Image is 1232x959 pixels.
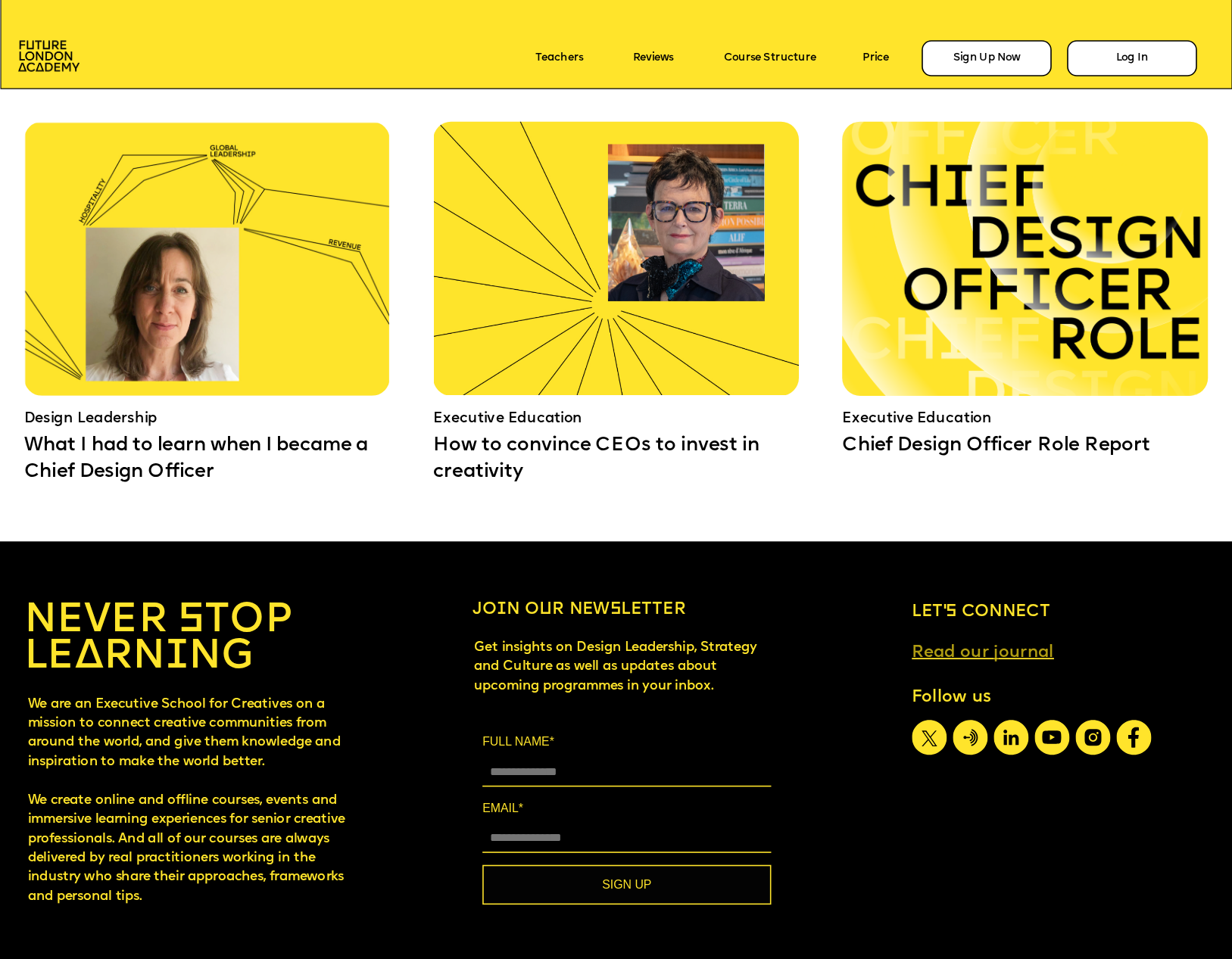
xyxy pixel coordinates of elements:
[24,436,373,483] a: What I had to learn when I became a Chief Design Officer
[433,412,582,426] span: Executive Education
[433,436,764,483] a: How to convince CEOs to invest in creativity
[24,601,304,680] a: NEVER STOP LEARNING
[912,603,1050,621] span: Let’s connect
[482,864,771,904] button: SIGN UP
[18,40,80,71] img: image-aac980e9-41de-4c2d-a048-f29dd30a0068.png
[474,641,760,693] span: Get insights on Design Leadership, Strategy and Culture as well as updates about upcoming program...
[482,799,771,817] label: EMAIL*
[862,52,889,64] a: Price
[535,52,584,64] a: Teachers
[842,412,991,428] a: Executive Education
[842,436,1150,456] a: Chief Design Officer Role Report
[724,52,816,64] a: Course Structure
[473,600,685,618] span: Join our newsletter
[24,412,158,426] span: Design Leadership
[912,689,991,707] span: Follow us
[633,52,674,64] a: Reviews
[28,698,349,905] a: We are an Executive School for Creatives on a mission to connect creative communities from around...
[912,644,1053,663] a: Read our journal
[482,732,771,751] label: FULL NAME*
